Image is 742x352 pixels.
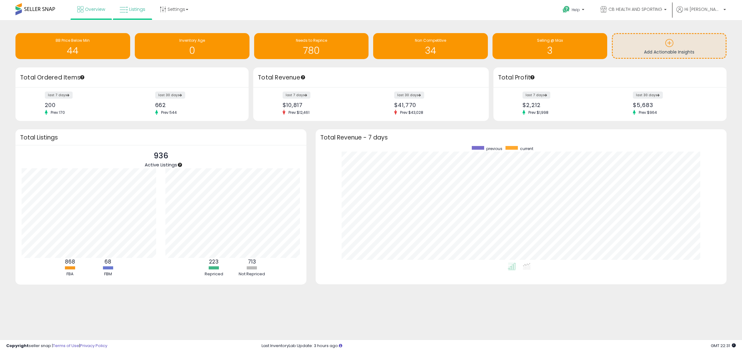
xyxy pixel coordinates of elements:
[684,6,722,12] span: Hi [PERSON_NAME]
[283,102,366,108] div: $10,817
[608,6,662,12] span: CB HEALTH AND SPORTING
[19,45,127,56] h1: 44
[376,45,485,56] h1: 34
[496,45,604,56] h1: 3
[155,92,185,99] label: last 30 days
[20,73,244,82] h3: Total Ordered Items
[285,110,313,115] span: Prev: $12,461
[145,150,177,162] p: 936
[65,258,75,265] b: 868
[522,92,550,99] label: last 7 days
[415,38,446,43] span: Non Competitive
[394,102,478,108] div: $41,770
[177,162,183,168] div: Tooltip anchor
[537,38,563,43] span: Selling @ Max
[145,161,177,168] span: Active Listings
[257,45,366,56] h1: 780
[258,73,484,82] h3: Total Revenue
[493,33,607,59] a: Selling @ Max 3
[525,110,552,115] span: Prev: $1,998
[373,33,488,59] a: Non Competitive 34
[296,38,327,43] span: Needs to Reprice
[676,6,726,20] a: Hi [PERSON_NAME]
[394,92,424,99] label: last 30 days
[644,49,694,55] span: Add Actionable Insights
[522,102,605,108] div: $2,212
[45,92,73,99] label: last 7 days
[195,271,232,277] div: Repriced
[562,6,570,13] i: Get Help
[558,1,591,20] a: Help
[155,102,238,108] div: 662
[530,75,535,80] div: Tooltip anchor
[129,6,145,12] span: Listings
[51,271,88,277] div: FBA
[300,75,306,80] div: Tooltip anchor
[79,75,85,80] div: Tooltip anchor
[104,258,111,265] b: 68
[397,110,426,115] span: Prev: $43,028
[45,102,128,108] div: 200
[498,73,722,82] h3: Total Profit
[20,135,302,140] h3: Total Listings
[248,258,256,265] b: 713
[486,146,502,151] span: previous
[636,110,660,115] span: Prev: $964
[85,6,105,12] span: Overview
[283,92,310,99] label: last 7 days
[633,102,716,108] div: $5,683
[56,38,90,43] span: BB Price Below Min
[179,38,205,43] span: Inventory Age
[48,110,68,115] span: Prev: 170
[233,271,271,277] div: Not Repriced
[89,271,126,277] div: FBM
[209,258,219,265] b: 223
[158,110,180,115] span: Prev: 544
[520,146,533,151] span: current
[633,92,663,99] label: last 30 days
[320,135,722,140] h3: Total Revenue - 7 days
[613,34,726,58] a: Add Actionable Insights
[135,33,249,59] a: Inventory Age 0
[138,45,246,56] h1: 0
[572,7,580,12] span: Help
[254,33,369,59] a: Needs to Reprice 780
[15,33,130,59] a: BB Price Below Min 44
